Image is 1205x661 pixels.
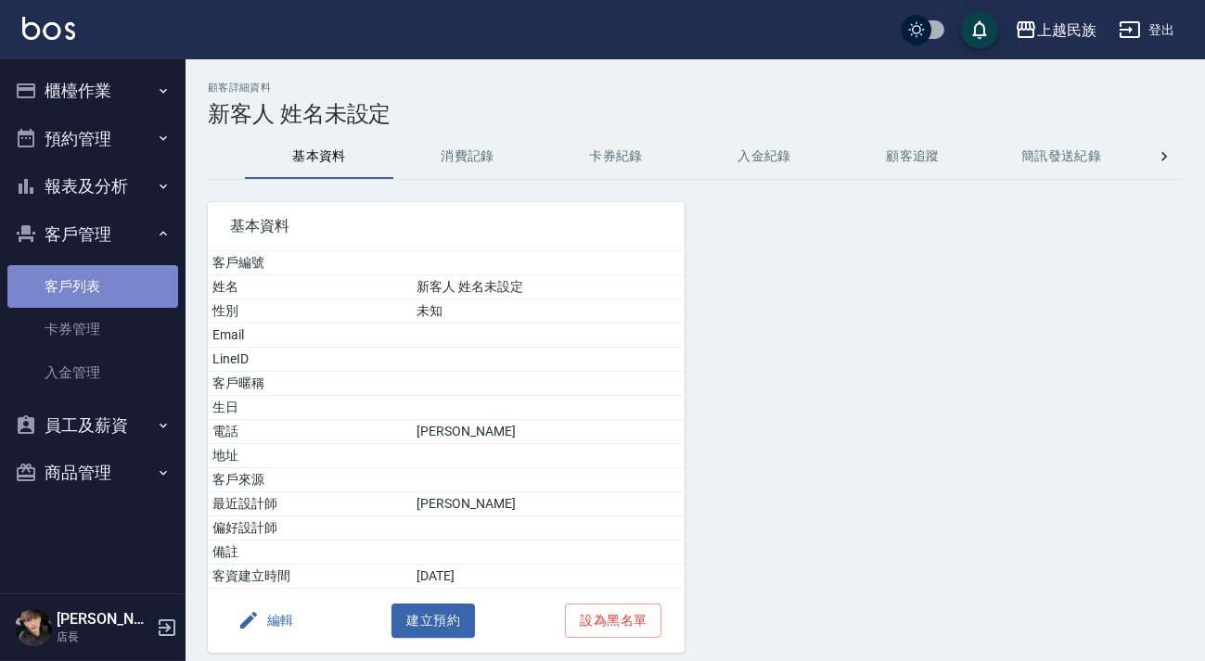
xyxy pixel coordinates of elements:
[412,275,684,299] td: 新客人 姓名未設定
[412,492,684,516] td: [PERSON_NAME]
[987,134,1135,179] button: 簡訊發送紀錄
[57,610,151,629] h5: [PERSON_NAME]
[230,217,662,235] span: 基本資料
[412,565,684,589] td: [DATE]
[208,444,412,468] td: 地址
[208,540,412,565] td: 備註
[208,565,412,589] td: 客資建立時間
[208,492,412,516] td: 最近設計師
[208,275,412,299] td: 姓名
[15,609,52,646] img: Person
[208,516,412,540] td: 偏好設計師
[208,101,1183,127] h3: 新客人 姓名未設定
[208,396,412,420] td: 生日
[1111,13,1183,47] button: 登出
[7,265,178,308] a: 客戶列表
[412,299,684,324] td: 未知
[839,134,987,179] button: 顧客追蹤
[208,348,412,372] td: LineID
[393,134,542,179] button: 消費記錄
[565,604,661,638] button: 設為黑名單
[7,401,178,450] button: 員工及薪資
[245,134,393,179] button: 基本資料
[7,210,178,259] button: 客戶管理
[57,629,151,645] p: 店長
[208,420,412,444] td: 電話
[208,468,412,492] td: 客戶來源
[961,11,998,48] button: save
[208,324,412,348] td: Email
[208,299,412,324] td: 性別
[391,604,475,638] button: 建立預約
[1037,19,1096,42] div: 上越民族
[208,372,412,396] td: 客戶暱稱
[230,604,301,638] button: 編輯
[690,134,839,179] button: 入金紀錄
[7,351,178,394] a: 入金管理
[7,449,178,497] button: 商品管理
[208,82,1183,94] h2: 顧客詳細資料
[7,162,178,210] button: 報表及分析
[208,251,412,275] td: 客戶編號
[542,134,690,179] button: 卡券紀錄
[7,308,178,350] a: 卡券管理
[22,17,75,40] img: Logo
[7,67,178,115] button: 櫃檯作業
[7,115,178,163] button: 預約管理
[1007,11,1104,49] button: 上越民族
[412,420,684,444] td: [PERSON_NAME]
